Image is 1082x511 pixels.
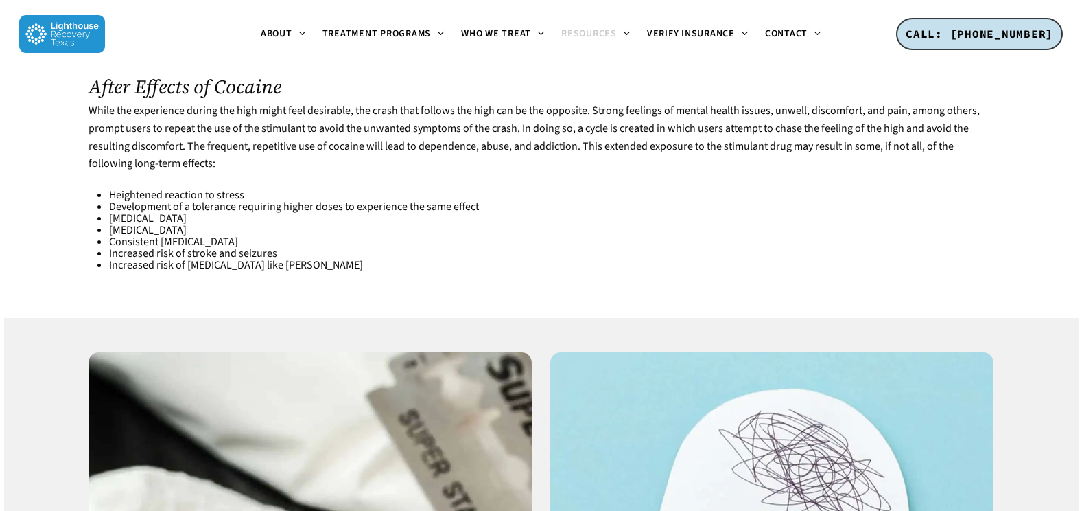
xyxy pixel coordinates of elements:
a: Who We Treat [453,29,553,40]
span: About [261,27,292,41]
span: Verify Insurance [647,27,735,41]
span: Who We Treat [461,27,531,41]
li: [MEDICAL_DATA] [109,213,993,225]
a: CALL: [PHONE_NUMBER] [896,18,1063,51]
a: Treatment Programs [314,29,454,40]
li: Consistent [MEDICAL_DATA] [109,236,993,248]
li: Development of a tolerance requiring higher doses to experience the same effect [109,201,993,213]
h2: After Effects of Cocaine [89,76,993,98]
li: Heightened reaction to stress [109,190,993,201]
span: CALL: [PHONE_NUMBER] [906,27,1053,41]
span: Treatment Programs [322,27,432,41]
p: While the experience during the high might feel desirable, the crash that follows the high can be... [89,102,993,189]
a: Verify Insurance [639,29,757,40]
a: Contact [757,29,830,40]
li: Increased risk of stroke and seizures [109,248,993,260]
a: About [252,29,314,40]
li: Increased risk of [MEDICAL_DATA] like [PERSON_NAME] [109,260,993,271]
span: Resources [561,27,617,41]
span: Contact [765,27,808,41]
img: Lighthouse Recovery Texas [19,15,105,53]
a: Resources [553,29,639,40]
a: [MEDICAL_DATA] [109,223,187,238]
